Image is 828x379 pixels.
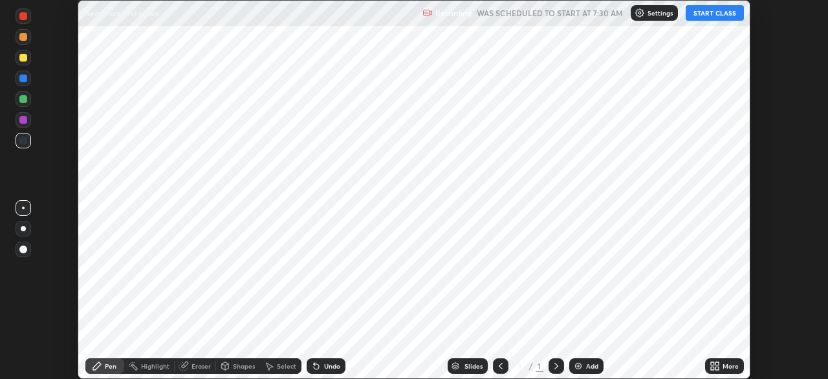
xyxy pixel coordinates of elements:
div: Add [586,363,598,369]
div: / [529,362,533,370]
p: Settings [648,10,673,16]
img: class-settings-icons [635,8,645,18]
img: recording.375f2c34.svg [422,8,433,18]
div: More [723,363,739,369]
div: Shapes [233,363,255,369]
div: 1 [536,360,543,372]
p: Recording [435,8,472,18]
div: Select [277,363,296,369]
button: START CLASS [686,5,744,21]
p: Sequence and series [85,8,158,18]
div: Slides [464,363,483,369]
div: 1 [514,362,527,370]
div: Pen [105,363,116,369]
div: Highlight [141,363,169,369]
img: add-slide-button [573,361,583,371]
h5: WAS SCHEDULED TO START AT 7:30 AM [477,7,623,19]
div: Undo [324,363,340,369]
div: Eraser [191,363,211,369]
